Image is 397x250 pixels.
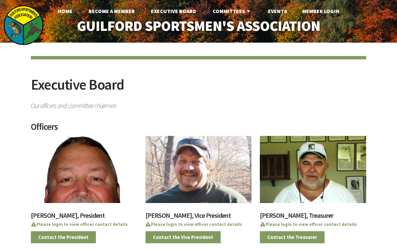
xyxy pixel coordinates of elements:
a: Contact the President [31,231,96,244]
h2: Executive Board [31,77,366,99]
a: Contact the Vice President [146,231,221,244]
a: Guilford Sportsmen's Association [64,13,333,38]
a: Home [52,4,78,18]
a: Events [263,4,292,18]
a: Contact the Treasurer [260,231,325,244]
a: Committees [207,4,257,18]
span: Our officers and committee chairmen [31,99,366,109]
a: Member Login [297,4,345,18]
a: Please login to view officer contact details [31,221,128,227]
a: Become A Member [83,4,140,18]
h3: [PERSON_NAME], Vice President [146,212,252,222]
h3: [PERSON_NAME], President [31,212,137,222]
h2: Officers [31,122,366,136]
a: Please login to view officer contact details [260,221,357,227]
h3: [PERSON_NAME], Treasurer [260,212,366,222]
a: Executive Board [146,4,202,18]
img: logo_sm.png [3,5,44,45]
a: Please login to view officer contact details [146,221,242,227]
